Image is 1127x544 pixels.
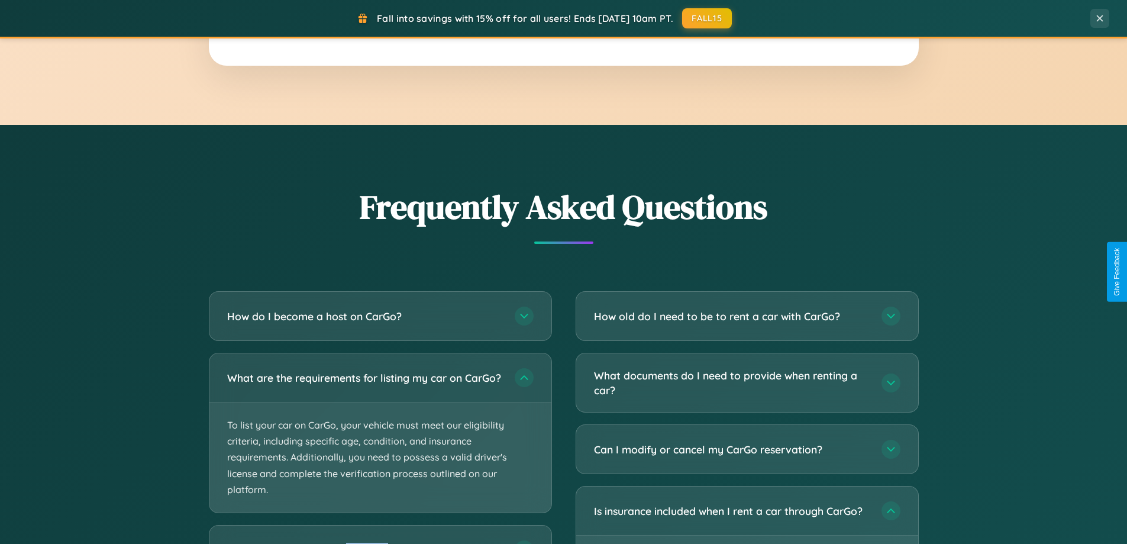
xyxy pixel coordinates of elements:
h3: What are the requirements for listing my car on CarGo? [227,371,503,385]
span: Fall into savings with 15% off for all users! Ends [DATE] 10am PT. [377,12,673,24]
h3: How do I become a host on CarGo? [227,309,503,324]
p: To list your car on CarGo, your vehicle must meet our eligibility criteria, including specific ag... [209,403,551,513]
h3: Can I modify or cancel my CarGo reservation? [594,442,870,457]
h2: Frequently Asked Questions [209,184,919,230]
button: FALL15 [682,8,732,28]
div: Give Feedback [1113,248,1121,296]
h3: Is insurance included when I rent a car through CarGo? [594,504,870,519]
h3: What documents do I need to provide when renting a car? [594,368,870,397]
h3: How old do I need to be to rent a car with CarGo? [594,309,870,324]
